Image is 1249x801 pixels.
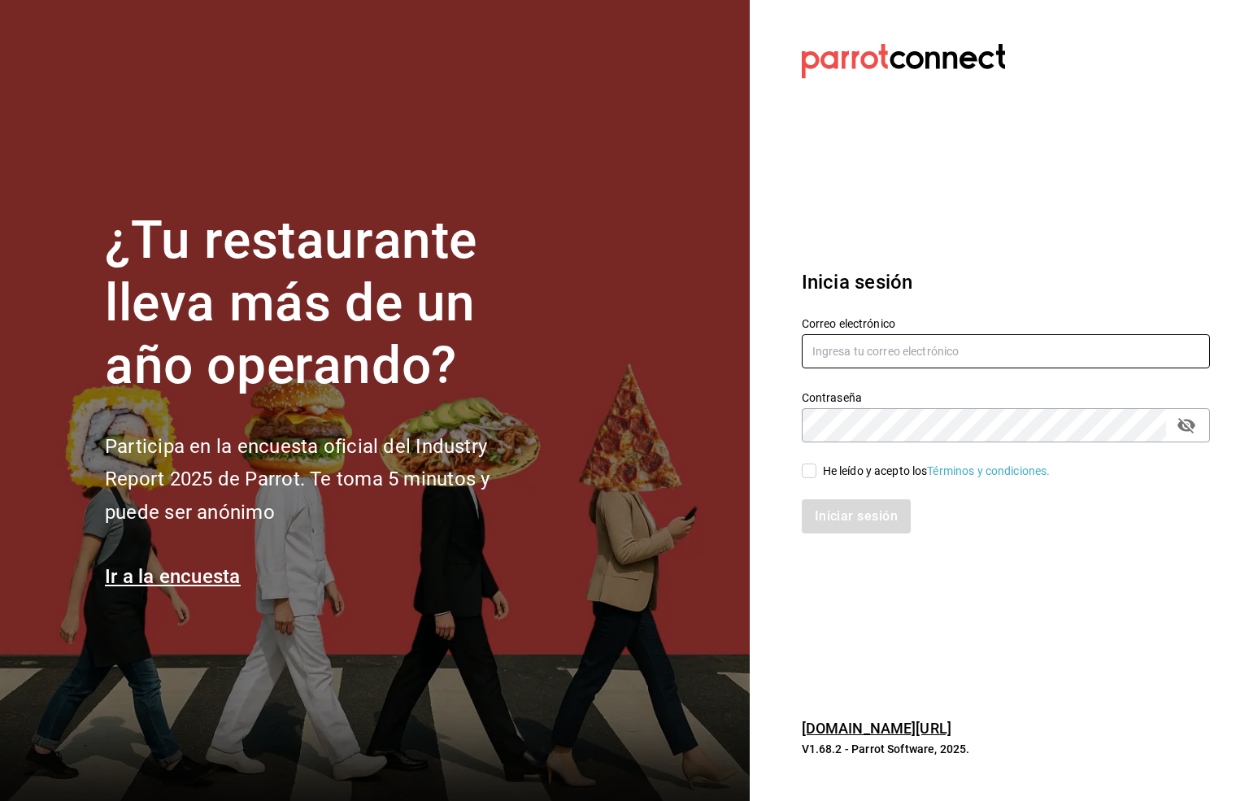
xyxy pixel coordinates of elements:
[105,565,241,588] a: Ir a la encuesta
[823,463,1051,480] div: He leído y acepto los
[105,430,544,529] h2: Participa en la encuesta oficial del Industry Report 2025 de Parrot. Te toma 5 minutos y puede se...
[105,210,544,397] h1: ¿Tu restaurante lleva más de un año operando?
[927,464,1050,477] a: Términos y condiciones.
[802,334,1210,368] input: Ingresa tu correo electrónico
[802,318,1210,329] label: Correo electrónico
[802,392,1210,403] label: Contraseña
[802,720,951,737] a: [DOMAIN_NAME][URL]
[802,741,1210,757] p: V1.68.2 - Parrot Software, 2025.
[802,268,1210,297] h3: Inicia sesión
[1173,411,1200,439] button: passwordField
